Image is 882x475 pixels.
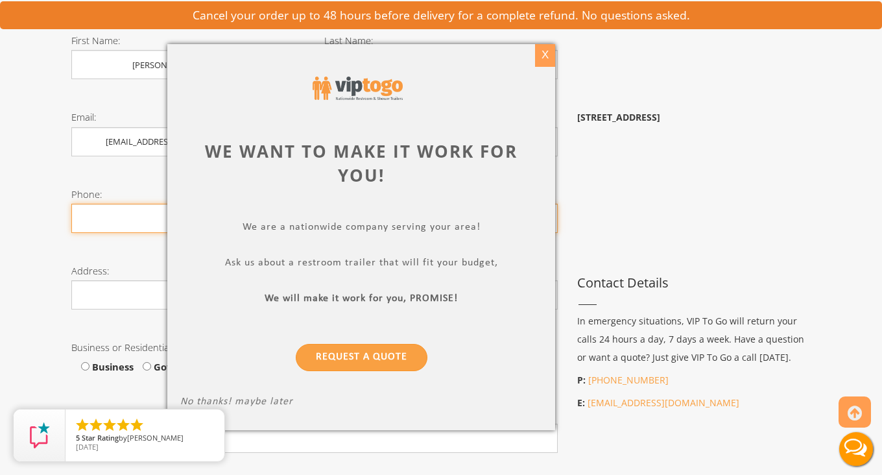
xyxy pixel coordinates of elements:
img: Review Rating [27,422,53,448]
p: We are a nationwide company serving your area! [180,221,542,236]
div: We want to make it work for you! [180,140,542,188]
li:  [129,417,145,433]
li:  [115,417,131,433]
p: Ask us about a restroom trailer that will fit your budget, [180,257,542,272]
img: viptogo logo [313,77,403,100]
span: 5 [76,433,80,443]
p: No thanks! maybe later [180,396,542,411]
span: [PERSON_NAME] [127,433,184,443]
li:  [88,417,104,433]
li:  [75,417,90,433]
li:  [102,417,117,433]
span: by [76,434,214,443]
b: We will make it work for you, PROMISE! [265,293,458,304]
span: [DATE] [76,442,99,452]
a: Request a Quote [296,344,427,371]
button: Live Chat [830,423,882,475]
span: Star Rating [82,433,119,443]
div: X [535,44,555,66]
